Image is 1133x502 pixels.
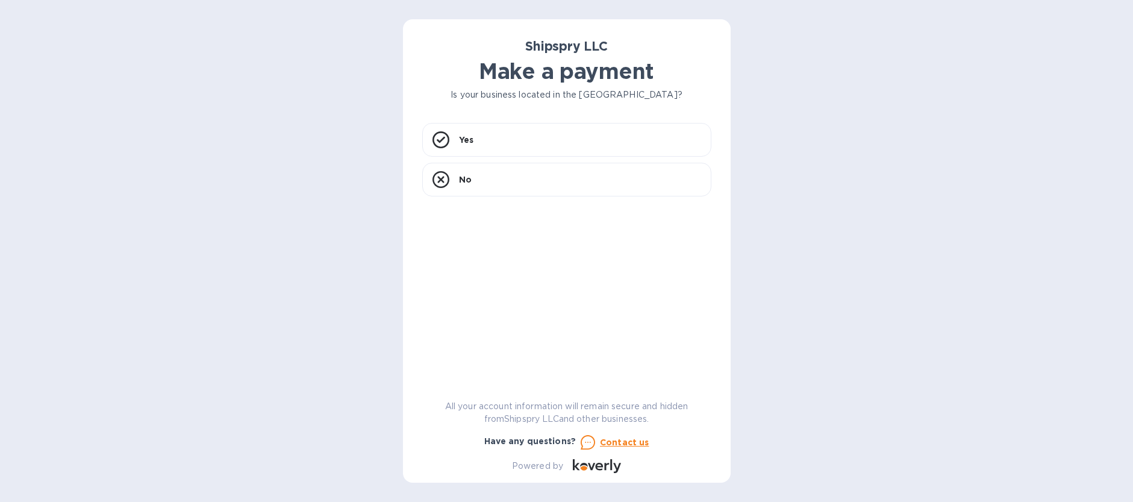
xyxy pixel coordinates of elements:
[422,89,711,101] p: Is your business located in the [GEOGRAPHIC_DATA]?
[422,58,711,84] h1: Make a payment
[422,400,711,425] p: All your account information will remain secure and hidden from Shipspry LLC and other businesses.
[512,460,563,472] p: Powered by
[484,436,576,446] b: Have any questions?
[600,438,649,447] u: Contact us
[459,134,473,146] p: Yes
[525,39,608,54] b: Shipspry LLC
[459,174,472,186] p: No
